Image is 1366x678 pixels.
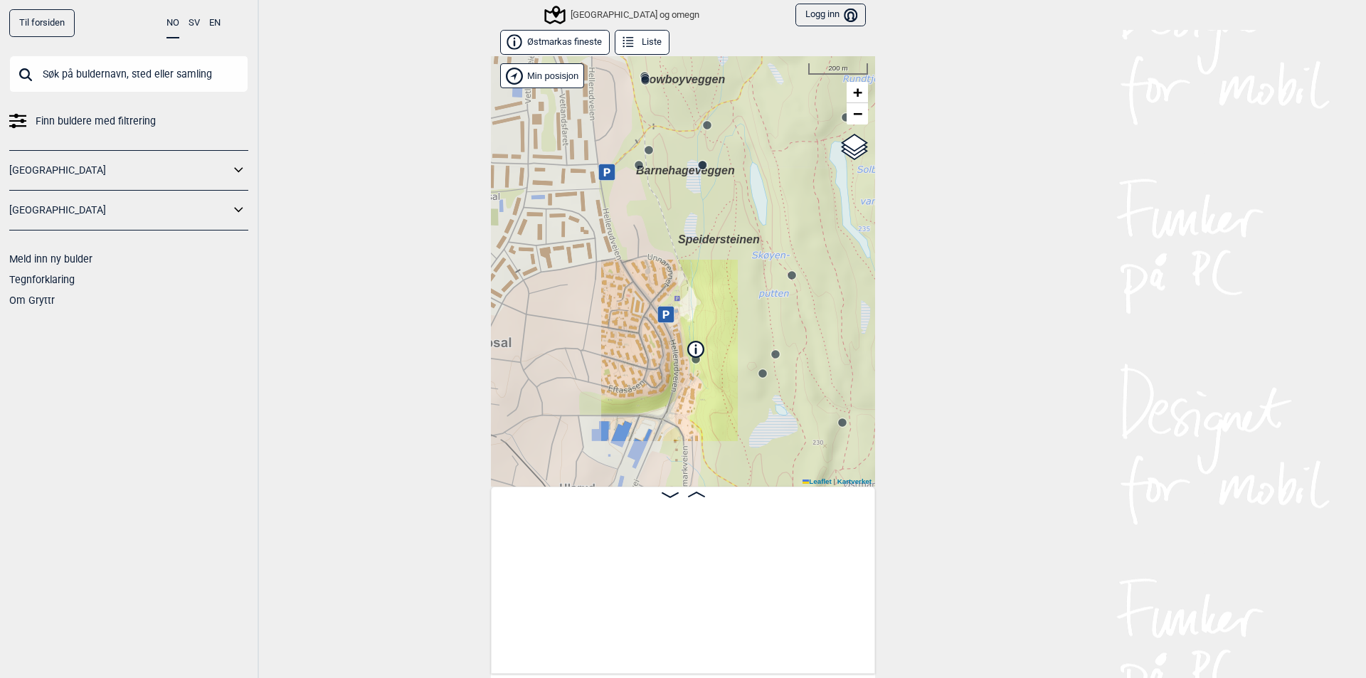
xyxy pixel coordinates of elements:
[9,253,92,265] a: Meld inn ny bulder
[853,83,862,101] span: +
[678,233,760,245] span: Speidersteinen
[9,55,248,92] input: Søk på buldernavn, sted eller samling
[209,9,221,37] button: EN
[678,231,687,240] div: Speidersteinen
[9,295,55,306] a: Om Gryttr
[500,63,584,88] div: Vis min posisjon
[36,111,156,132] span: Finn buldere med filtrering
[9,111,248,132] a: Finn buldere med filtrering
[189,9,200,37] button: SV
[853,105,862,122] span: −
[833,477,835,485] span: |
[808,63,868,75] div: 200 m
[803,477,832,485] a: Leaflet
[546,6,699,23] div: [GEOGRAPHIC_DATA] og omegn
[847,103,868,125] a: Zoom out
[636,164,735,176] span: Barnehageveggen
[847,82,868,103] a: Zoom in
[9,200,230,221] a: [GEOGRAPHIC_DATA]
[9,274,75,285] a: Tegnforklaring
[641,73,725,85] span: Cowboyveggen
[500,30,610,55] button: Østmarkas fineste
[166,9,179,38] button: NO
[837,477,872,485] a: Kartverket
[795,4,866,27] button: Logg inn
[615,30,669,55] button: Liste
[636,162,645,171] div: Barnehageveggen
[9,160,230,181] a: [GEOGRAPHIC_DATA]
[841,132,868,163] a: Layers
[9,9,75,37] a: Til forsiden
